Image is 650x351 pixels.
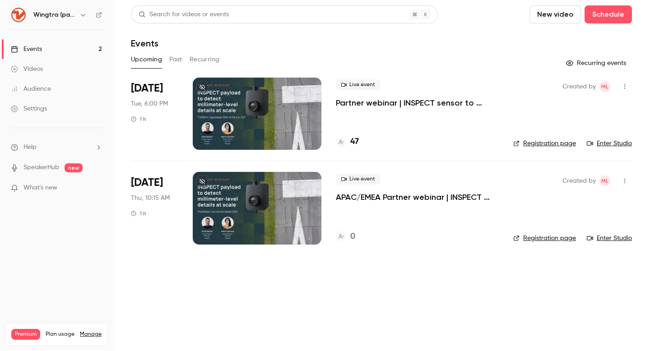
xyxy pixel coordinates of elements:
li: help-dropdown-opener [11,143,102,152]
span: [DATE] [131,175,163,190]
span: [DATE] [131,81,163,96]
span: Thu, 10:15 AM [131,194,170,203]
img: Wingtra (partners) [11,8,26,22]
a: Enter Studio [587,234,632,243]
h4: 0 [350,231,355,243]
button: New video [529,5,581,23]
span: ML [601,81,608,92]
div: Audience [11,84,51,93]
h1: Events [131,38,158,49]
button: Recurring [190,52,220,67]
span: ML [601,175,608,186]
a: SpeakerHub [23,163,59,172]
a: 47 [336,136,359,148]
div: 1 h [131,115,146,123]
span: Tue, 6:00 PM [131,99,168,108]
a: Registration page [513,234,576,243]
span: Live event [336,174,381,185]
span: Maeli Latouche [599,81,610,92]
div: Videos [11,65,43,74]
span: new [65,163,83,172]
button: Recurring events [562,56,632,70]
div: Settings [11,104,47,113]
button: Schedule [585,5,632,23]
h4: 47 [350,136,359,148]
button: Upcoming [131,52,162,67]
a: APAC/EMEA Partner webinar | INSPECT payload to detect millimeter-level details at scale [336,192,499,203]
span: Premium [11,329,40,340]
span: Created by [562,81,596,92]
h6: Wingtra (partners) [33,10,76,19]
span: Help [23,143,37,152]
a: Partner webinar | INSPECT sensor to detect millimeter-level details at scale [336,97,499,108]
button: Past [169,52,182,67]
div: Sep 30 Tue, 9:00 AM (America/Los Angeles) [131,78,178,150]
a: Registration page [513,139,576,148]
div: Oct 2 Thu, 10:15 AM (Europe/Berlin) [131,172,178,244]
a: 0 [336,231,355,243]
div: 1 h [131,210,146,217]
span: Maeli Latouche [599,175,610,186]
a: Manage [80,331,102,338]
span: Live event [336,79,381,90]
span: Created by [562,175,596,186]
div: Search for videos or events [139,10,229,19]
div: Events [11,45,42,54]
span: Plan usage [46,331,74,338]
a: Enter Studio [587,139,632,148]
span: What's new [23,183,57,193]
